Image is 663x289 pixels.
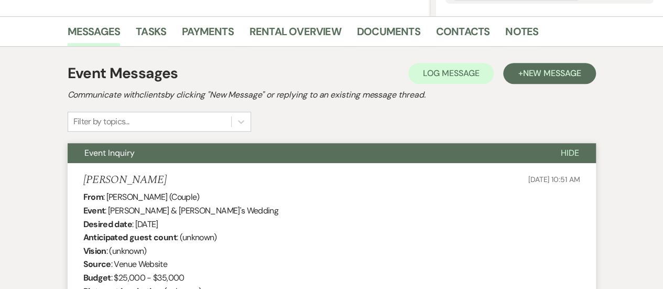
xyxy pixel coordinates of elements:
[84,147,135,158] span: Event Inquiry
[68,62,178,84] h1: Event Messages
[83,174,167,187] h5: [PERSON_NAME]
[523,68,581,79] span: New Message
[83,219,132,230] b: Desired date
[503,63,595,84] button: +New Message
[83,259,111,270] b: Source
[83,245,106,256] b: Vision
[68,89,596,101] h2: Communicate with clients by clicking "New Message" or replying to an existing message thread.
[249,23,341,46] a: Rental Overview
[136,23,166,46] a: Tasks
[357,23,420,46] a: Documents
[423,68,479,79] span: Log Message
[436,23,490,46] a: Contacts
[68,23,121,46] a: Messages
[408,63,494,84] button: Log Message
[83,232,177,243] b: Anticipated guest count
[505,23,538,46] a: Notes
[528,175,580,184] span: [DATE] 10:51 AM
[561,147,579,158] span: Hide
[182,23,234,46] a: Payments
[68,143,544,163] button: Event Inquiry
[83,191,103,202] b: From
[83,272,111,283] b: Budget
[544,143,596,163] button: Hide
[83,205,105,216] b: Event
[73,115,129,128] div: Filter by topics...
